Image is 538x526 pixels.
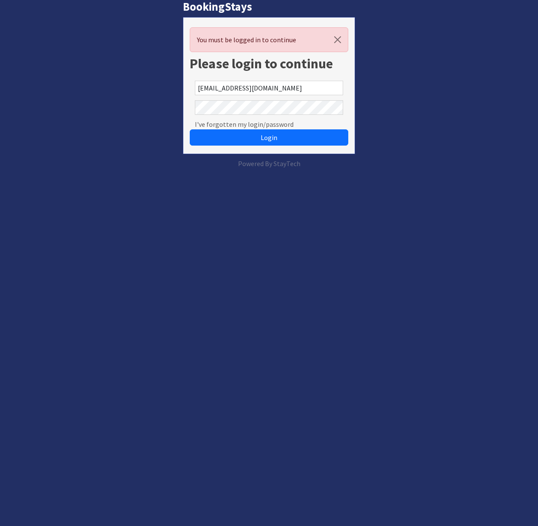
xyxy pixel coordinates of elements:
[190,129,349,146] button: Login
[190,27,349,52] div: You must be logged in to continue
[190,56,349,72] h1: Please login to continue
[195,81,344,95] input: Email
[261,133,277,142] span: Login
[183,158,356,169] p: Powered By StayTech
[195,119,294,129] a: I've forgotten my login/password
